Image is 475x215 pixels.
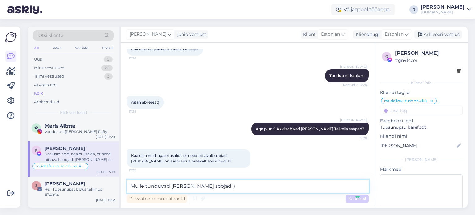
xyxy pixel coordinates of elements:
div: Kõik [34,90,43,97]
span: g [385,54,388,59]
div: Uus [34,56,42,62]
div: juhib vestlust [175,31,206,38]
p: Facebooki leht [380,118,463,124]
div: Socials [74,44,89,52]
span: Ehk alpined jäävad siis valikust välja? [131,47,199,51]
div: Re: [Tupsunupsu]: Uus tellimus #34094 [45,187,115,198]
span: 17:26 [129,56,152,61]
div: R [409,5,418,14]
div: [DATE] 13:22 [96,198,115,202]
div: Email [101,44,114,52]
div: [DATE] 17:19 [97,170,115,174]
span: 17:32 [129,168,152,173]
p: Kliendi tag'id [380,89,463,96]
div: Väljaspool tööaega [331,4,395,15]
div: Web [52,44,62,52]
p: Märkmed [380,166,463,173]
div: Klienditugi [353,31,379,38]
div: Kliendi info [380,80,463,86]
div: 0 [104,56,113,62]
div: Klient [301,31,316,38]
div: [PERSON_NAME] [421,5,464,10]
div: # gn9fceer [395,57,461,64]
div: 3 [104,73,113,80]
span: Kaalusin neid, aga ei usalda, et need piisavalt soojad. [PERSON_NAME] on siiani ainus piisavalt s... [131,153,231,163]
div: All [33,44,40,52]
span: [PERSON_NAME] [130,31,166,38]
img: Askly Logo [5,32,17,43]
span: mudeli/suuruse nõu küsimine [36,164,85,168]
div: Tiimi vestlused [34,73,64,80]
div: Arhiveeri vestlus [414,30,462,39]
span: Jelena Kadak [45,181,85,187]
div: Kaalusin neid, aga ei usalda, et need piisavalt soojad. [PERSON_NAME] on siiani ainus piisavalt s... [45,151,115,162]
div: [DOMAIN_NAME] [421,10,464,15]
span: Aitäh abi eest :) [131,100,159,105]
span: Estonian [385,31,404,38]
span: J [35,183,37,188]
div: [PERSON_NAME] [395,49,461,57]
span: 17:28 [129,109,152,114]
span: Kõik vestlused [60,110,87,115]
span: K [35,148,38,153]
div: Arhiveeritud [34,99,59,105]
span: [PERSON_NAME] [340,118,367,122]
span: Otsi kliente [38,32,63,39]
span: [PERSON_NAME] [340,64,367,69]
span: Estonian [321,31,340,38]
span: Nähtud ✓ 17:28 [343,83,367,87]
span: � [34,126,38,130]
span: mudeli/suuruse nõu küsimine [384,99,430,103]
span: 𝕄𝕒𝕣𝕚𝕤 𝔸𝕝𝕥𝕞𝕒 [45,123,75,129]
div: [PERSON_NAME] [380,157,463,162]
span: 17:28 [344,136,367,140]
span: Kaisa Vooremäe [45,146,85,151]
p: Kliendi nimi [380,133,463,140]
span: Tundub nii kahjuks [329,73,364,78]
a: [PERSON_NAME][DOMAIN_NAME] [421,5,471,15]
input: Lisa nimi [380,142,456,149]
div: [DATE] 17:20 [96,135,115,139]
span: Aga plun :) Äkki sobivad [PERSON_NAME] Talvella saapad? [256,127,364,131]
p: Tupsunupsu barefoot [380,124,463,131]
div: Minu vestlused [34,65,65,71]
div: Vooder on [PERSON_NAME] fluffy. [45,129,115,135]
div: AI Assistent [34,82,57,88]
input: Lisa tag [380,106,463,115]
div: 20 [101,65,113,71]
